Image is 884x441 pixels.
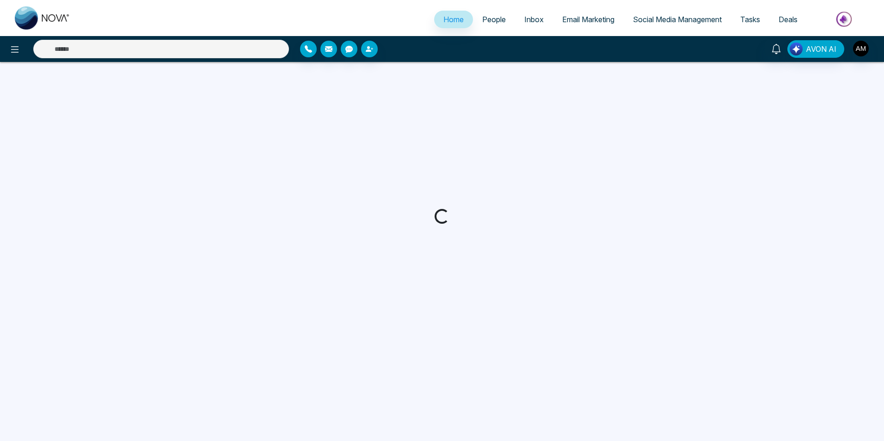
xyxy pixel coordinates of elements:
span: Social Media Management [633,15,722,24]
span: AVON AI [806,43,836,55]
img: Lead Flow [790,43,803,55]
img: Market-place.gif [811,9,878,30]
span: Tasks [740,15,760,24]
span: Home [443,15,464,24]
a: Tasks [731,11,769,28]
span: Deals [779,15,798,24]
span: Inbox [524,15,544,24]
span: Email Marketing [562,15,614,24]
a: Deals [769,11,807,28]
a: Social Media Management [624,11,731,28]
span: People [482,15,506,24]
a: Inbox [515,11,553,28]
img: User Avatar [853,41,869,56]
img: Nova CRM Logo [15,6,70,30]
a: Email Marketing [553,11,624,28]
a: Home [434,11,473,28]
a: People [473,11,515,28]
button: AVON AI [787,40,844,58]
